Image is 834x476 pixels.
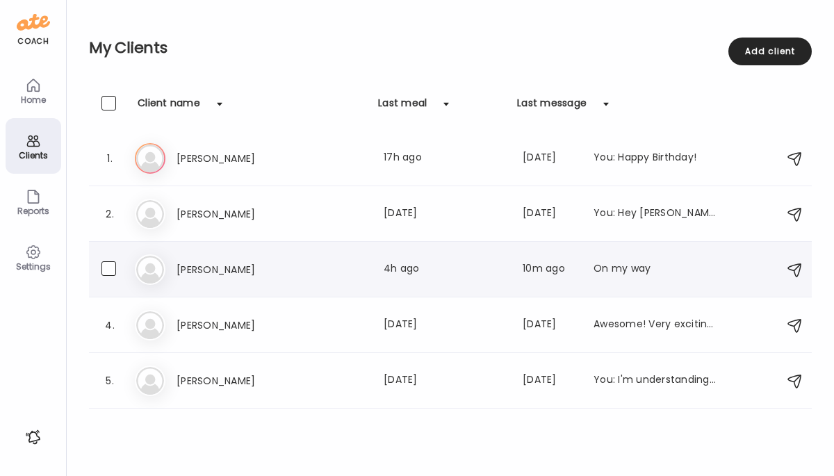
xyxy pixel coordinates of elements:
[384,372,506,389] div: [DATE]
[384,150,506,167] div: 17h ago
[523,317,577,334] div: [DATE]
[594,206,716,222] div: You: Hey [PERSON_NAME], This is Coach [PERSON_NAME]. I'm just reaching out in case you would like...
[523,206,577,222] div: [DATE]
[594,317,716,334] div: Awesome! Very exciting to have completed it all, thank you for your help!
[101,150,118,167] div: 1.
[177,317,299,334] h3: [PERSON_NAME]
[594,150,716,167] div: You: Happy Birthday!
[8,262,58,271] div: Settings
[101,317,118,334] div: 4.
[17,35,49,47] div: coach
[177,206,299,222] h3: [PERSON_NAME]
[8,206,58,215] div: Reports
[138,96,200,118] div: Client name
[378,96,427,118] div: Last meal
[101,206,118,222] div: 2.
[89,38,812,58] h2: My Clients
[384,317,506,334] div: [DATE]
[384,206,506,222] div: [DATE]
[8,151,58,160] div: Clients
[728,38,812,65] div: Add client
[523,372,577,389] div: [DATE]
[8,95,58,104] div: Home
[177,150,299,167] h3: [PERSON_NAME]
[523,150,577,167] div: [DATE]
[594,261,716,278] div: On my way
[384,261,506,278] div: 4h ago
[177,261,299,278] h3: [PERSON_NAME]
[523,261,577,278] div: 10m ago
[17,11,50,33] img: ate
[594,372,716,389] div: You: I'm understanding that you don't want to continue with the program, but I still need clarity...
[517,96,587,118] div: Last message
[177,372,299,389] h3: [PERSON_NAME]
[101,372,118,389] div: 5.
